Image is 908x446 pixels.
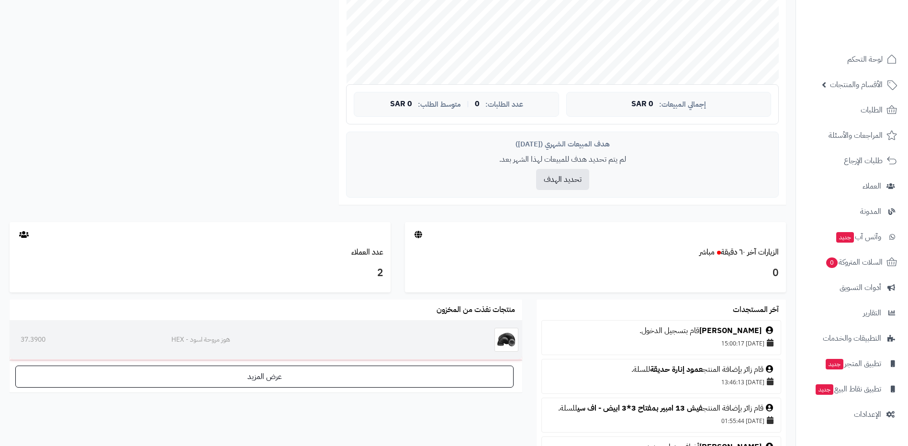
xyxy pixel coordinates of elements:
a: لوحة التحكم [802,48,902,71]
a: المدونة [802,200,902,223]
span: أدوات التسويق [840,281,881,294]
div: هدف المبيعات الشهري ([DATE]) [354,139,771,149]
span: 0 SAR [390,100,412,109]
a: الإعدادات [802,403,902,426]
span: طلبات الإرجاع [844,154,883,167]
img: هوز مروحة اسود - HEX [494,328,518,352]
div: [DATE] 15:00:17 [547,336,776,350]
span: الإعدادات [854,408,881,421]
span: عدد الطلبات: [485,100,523,109]
span: 0 [826,257,838,268]
button: تحديد الهدف [536,169,589,190]
div: [DATE] 13:46:13 [547,375,776,389]
a: عمود إنارة حديقة [650,364,703,375]
span: التطبيقات والخدمات [823,332,881,345]
div: قام بتسجيل الدخول. [547,325,776,336]
span: التقارير [863,306,881,320]
a: العملاء [802,175,902,198]
h3: آخر المستجدات [733,306,779,314]
a: التطبيقات والخدمات [802,327,902,350]
span: 0 SAR [631,100,653,109]
div: قام زائر بإضافة المنتج للسلة. [547,403,776,414]
span: السلات المتروكة [825,256,883,269]
a: أدوات التسويق [802,276,902,299]
span: تطبيق المتجر [825,357,881,370]
span: العملاء [863,179,881,193]
span: الطلبات [861,103,883,117]
span: لوحة التحكم [847,53,883,66]
span: تطبيق نقاط البيع [815,382,881,396]
a: التقارير [802,301,902,324]
a: الزيارات آخر ٦٠ دقيقةمباشر [699,246,779,258]
span: 0 [475,100,480,109]
span: المراجعات والأسئلة [829,129,883,142]
h3: 0 [412,265,779,281]
span: المدونة [860,205,881,218]
div: 37.3900 [21,335,149,345]
a: تطبيق نقاط البيعجديد [802,378,902,401]
a: السلات المتروكة0 [802,251,902,274]
a: الطلبات [802,99,902,122]
span: جديد [836,232,854,243]
div: قام زائر بإضافة المنتج للسلة. [547,364,776,375]
p: لم يتم تحديد هدف للمبيعات لهذا الشهر بعد. [354,154,771,165]
span: جديد [826,359,843,369]
span: | [467,100,469,108]
div: [DATE] 01:55:44 [547,414,776,427]
span: متوسط الطلب: [418,100,461,109]
a: فيش 13 امبير بمفتاح 3*3 ابيض - اف سي [577,402,703,414]
a: عرض المزيد [15,366,514,388]
a: المراجعات والأسئلة [802,124,902,147]
h3: 2 [17,265,383,281]
a: تطبيق المتجرجديد [802,352,902,375]
a: [PERSON_NAME] [699,325,762,336]
span: جديد [816,384,833,395]
small: مباشر [699,246,715,258]
span: وآتس آب [835,230,881,244]
a: عدد العملاء [351,246,383,258]
a: طلبات الإرجاع [802,149,902,172]
span: إجمالي المبيعات: [659,100,706,109]
span: الأقسام والمنتجات [830,78,883,91]
a: وآتس آبجديد [802,225,902,248]
h3: منتجات نفذت من المخزون [437,306,515,314]
div: هوز مروحة اسود - HEX [171,335,410,345]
